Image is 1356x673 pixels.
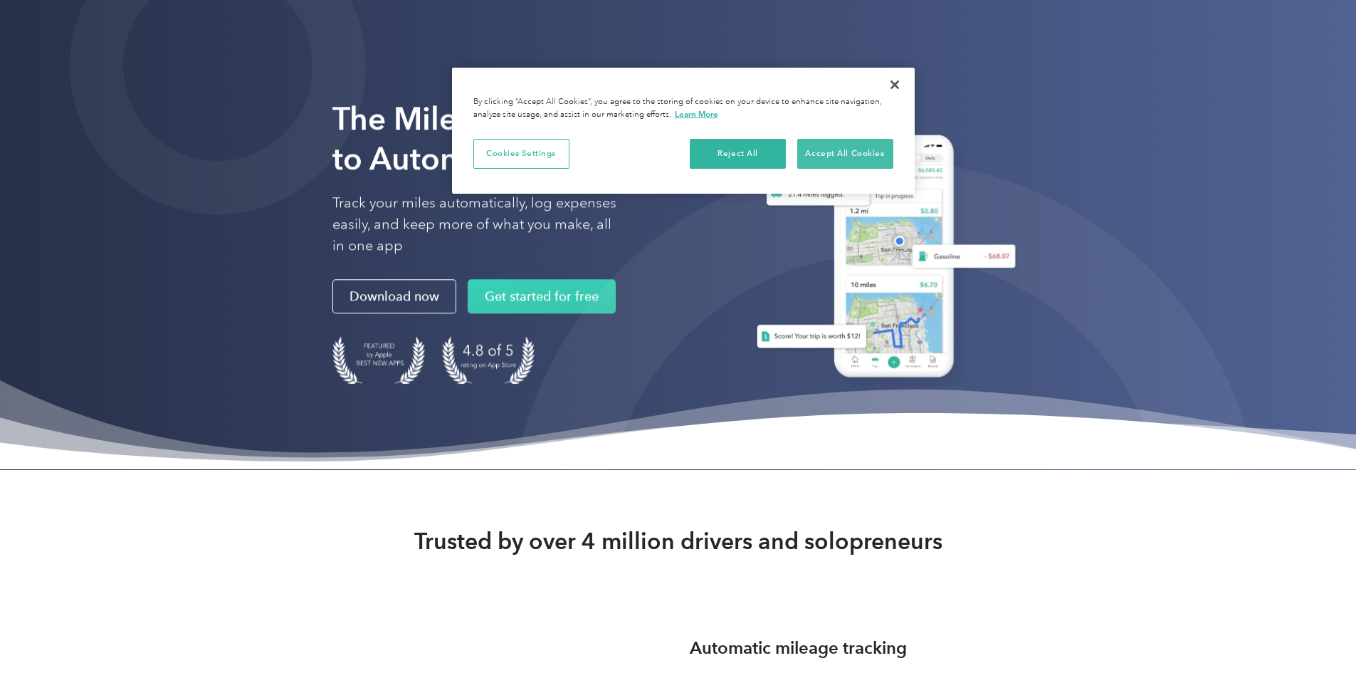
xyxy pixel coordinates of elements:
[468,279,616,313] a: Get started for free
[332,192,617,256] p: Track your miles automatically, log expenses easily, and keep more of what you make, all in one app
[452,68,915,194] div: Cookie banner
[690,139,786,169] button: Reject All
[797,139,893,169] button: Accept All Cookies
[442,336,535,384] img: 4.9 out of 5 stars on the app store
[332,100,710,177] strong: The Mileage Tracking App to Automate Your Logs
[332,336,425,384] img: Badge for Featured by Apple Best New Apps
[452,68,915,194] div: Privacy
[473,139,569,169] button: Cookies Settings
[473,96,893,121] div: By clicking “Accept All Cookies”, you agree to the storing of cookies on your device to enhance s...
[879,69,910,100] button: Close
[332,279,456,313] a: Download now
[675,109,718,119] a: More information about your privacy, opens in a new tab
[414,527,942,555] strong: Trusted by over 4 million drivers and solopreneurs
[690,635,907,661] h3: Automatic mileage tracking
